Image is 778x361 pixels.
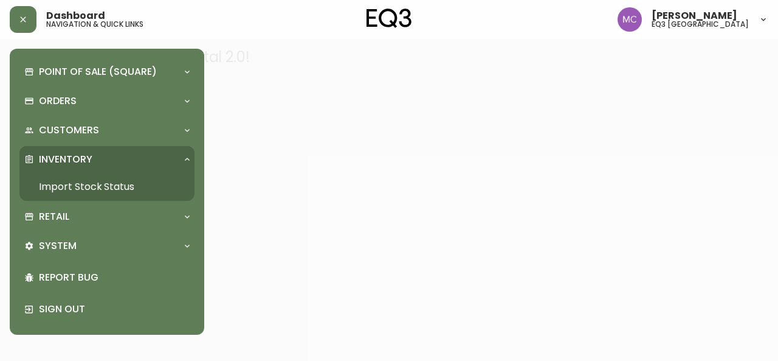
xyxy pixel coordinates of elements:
h5: eq3 [GEOGRAPHIC_DATA] [652,21,749,28]
div: Orders [19,88,194,114]
p: Inventory [39,153,92,166]
h5: navigation & quick links [46,21,143,28]
img: logo [367,9,411,28]
div: System [19,233,194,259]
span: [PERSON_NAME] [652,11,737,21]
div: Sign Out [19,293,194,325]
div: Customers [19,117,194,144]
div: Report Bug [19,262,194,293]
p: Retail [39,210,69,223]
div: Point of Sale (Square) [19,58,194,85]
span: Dashboard [46,11,105,21]
div: Inventory [19,146,194,173]
p: Sign Out [39,303,190,316]
img: 6dbdb61c5655a9a555815750a11666cc [618,7,642,32]
p: Point of Sale (Square) [39,65,157,79]
p: Report Bug [39,271,190,284]
a: Import Stock Status [19,173,194,201]
p: Orders [39,94,77,108]
div: Retail [19,203,194,230]
p: System [39,239,77,253]
p: Customers [39,124,99,137]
